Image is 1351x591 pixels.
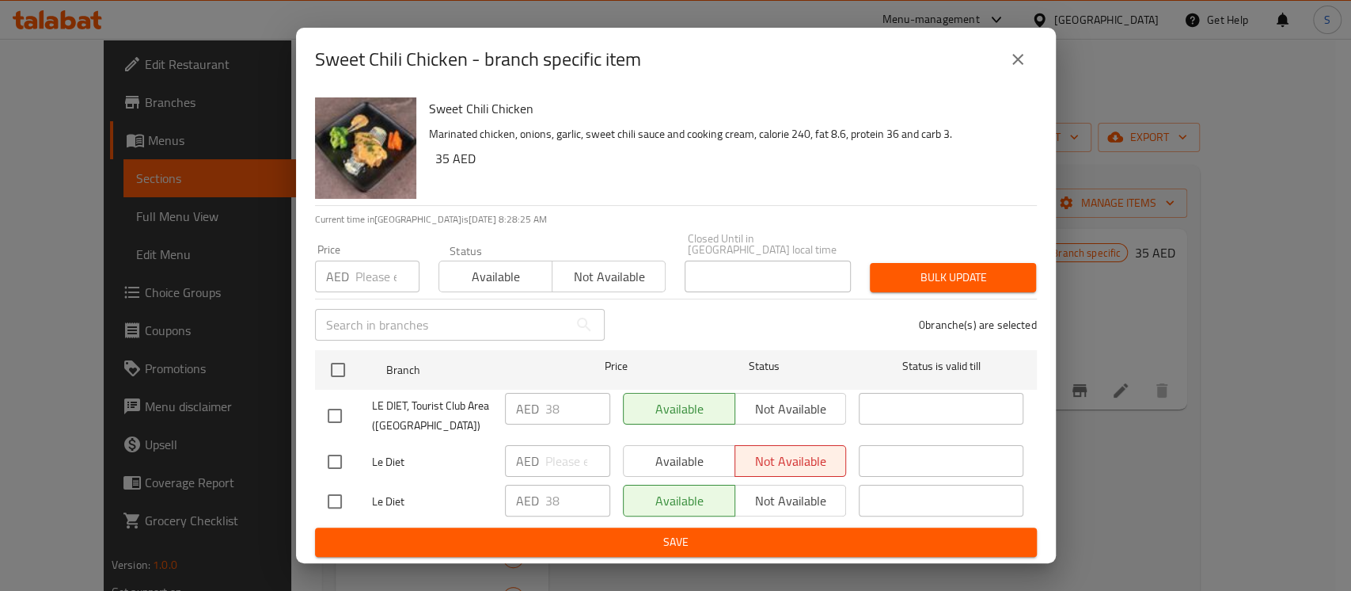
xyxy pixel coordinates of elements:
h2: Sweet Chili Chicken - branch specific item [315,47,641,72]
input: Please enter price [545,393,610,425]
span: Available [446,265,546,288]
span: Not available [559,265,659,288]
input: Please enter price [545,445,610,477]
h6: Sweet Chili Chicken [429,97,1024,120]
p: 0 branche(s) are selected [919,317,1037,333]
button: Save [315,528,1037,557]
span: Le Diet [372,452,492,472]
h6: 35 AED [435,147,1024,170]
p: AED [516,452,539,471]
img: Sweet Chili Chicken [315,97,416,199]
p: Current time in [GEOGRAPHIC_DATA] is [DATE] 8:28:25 AM [315,212,1037,227]
p: AED [326,267,349,286]
p: Marinated chicken, onions, garlic, sweet chili sauce and cooking cream, calorie 240, fat 8.6, pro... [429,124,1024,144]
button: Available [438,261,552,292]
span: Save [328,532,1024,552]
button: Not available [552,261,666,292]
button: close [999,40,1037,78]
span: Price [564,357,669,376]
span: Status [681,357,846,376]
input: Please enter price [355,261,419,292]
span: LE DIET, Tourist Club Area ([GEOGRAPHIC_DATA]) [372,396,492,436]
button: Bulk update [870,263,1036,292]
span: Le Diet [372,492,492,512]
span: Bulk update [882,268,1023,288]
p: AED [516,491,539,510]
input: Search in branches [315,309,568,341]
span: Branch [386,360,551,380]
span: Status is valid till [859,357,1023,376]
p: AED [516,399,539,418]
input: Please enter price [545,485,610,517]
